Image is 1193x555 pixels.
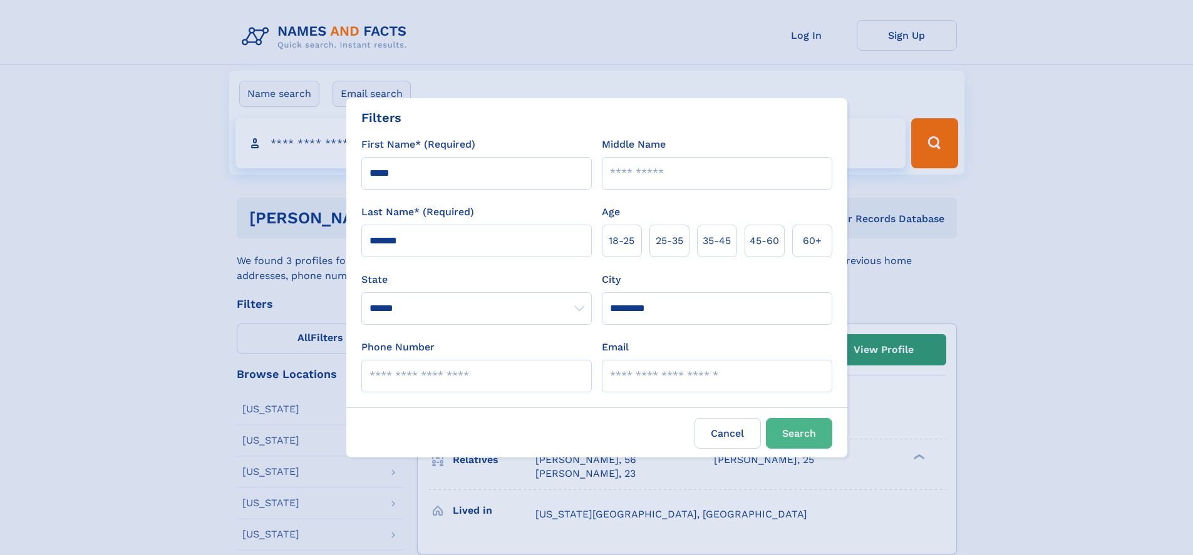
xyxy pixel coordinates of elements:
[750,233,779,248] span: 45‑60
[361,137,475,152] label: First Name* (Required)
[361,205,474,220] label: Last Name* (Required)
[695,418,761,449] label: Cancel
[656,233,683,248] span: 25‑35
[361,272,592,287] label: State
[766,418,832,449] button: Search
[803,233,822,248] span: 60+
[361,108,401,127] div: Filters
[602,340,629,355] label: Email
[361,340,435,355] label: Phone Number
[602,272,621,287] label: City
[602,205,620,220] label: Age
[703,233,731,248] span: 35‑45
[602,137,666,152] label: Middle Name
[609,233,634,248] span: 18‑25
